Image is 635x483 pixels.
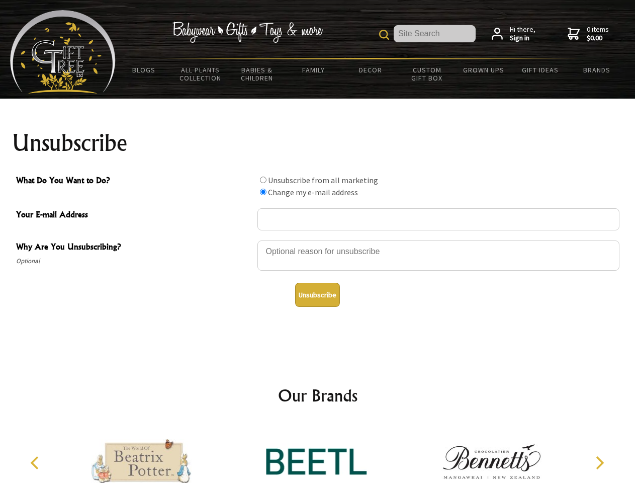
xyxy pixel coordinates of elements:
input: Site Search [394,25,476,42]
img: product search [379,30,389,40]
img: Babywear - Gifts - Toys & more [172,22,323,43]
button: Previous [25,452,47,474]
a: Grown Ups [455,59,512,80]
strong: Sign in [510,34,535,43]
span: Your E-mail Address [16,208,252,223]
strong: $0.00 [587,34,609,43]
a: Decor [342,59,399,80]
textarea: Why Are You Unsubscribing? [257,240,619,271]
a: 0 items$0.00 [568,25,609,43]
label: Change my e-mail address [268,187,358,197]
h1: Unsubscribe [12,131,623,155]
button: Unsubscribe [295,283,340,307]
input: Your E-mail Address [257,208,619,230]
span: Hi there, [510,25,535,43]
input: What Do You Want to Do? [260,177,266,183]
a: All Plants Collection [172,59,229,89]
a: Hi there,Sign in [492,25,535,43]
span: Optional [16,255,252,267]
a: Custom Gift Box [399,59,456,89]
a: Family [286,59,342,80]
a: BLOGS [116,59,172,80]
a: Gift Ideas [512,59,569,80]
span: Why Are You Unsubscribing? [16,240,252,255]
button: Next [588,452,610,474]
img: Babyware - Gifts - Toys and more... [10,10,116,94]
span: 0 items [587,25,609,43]
a: Brands [569,59,625,80]
label: Unsubscribe from all marketing [268,175,378,185]
input: What Do You Want to Do? [260,189,266,195]
span: What Do You Want to Do? [16,174,252,189]
h2: Our Brands [20,383,615,408]
a: Babies & Children [229,59,286,89]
